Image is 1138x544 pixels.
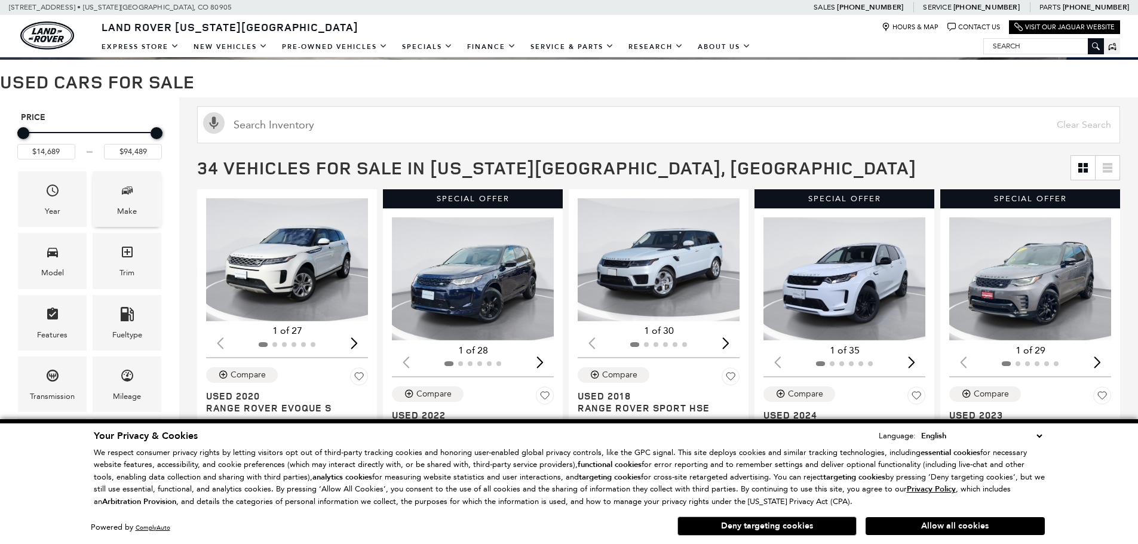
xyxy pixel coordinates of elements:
a: Privacy Policy [907,484,956,493]
h5: Price [21,112,158,123]
input: Minimum [17,144,75,159]
div: Make [117,205,137,218]
div: 1 of 28 [392,344,554,357]
div: Year [45,205,60,218]
img: 2018 Land Rover Range Rover Sport HSE 1 [578,198,741,321]
div: 1 / 2 [949,217,1113,340]
button: Deny targeting cookies [677,517,857,536]
span: Model [45,242,60,266]
strong: Arbitration Provision [102,496,176,507]
a: ComplyAuto [136,524,170,531]
img: 2022 Land Rover Discovery Sport S R-Dynamic 1 [392,217,556,340]
span: Range Rover Sport HSE [578,402,731,414]
div: Special Offer [383,189,563,208]
span: Used 2023 [949,409,1102,421]
div: Next slide [717,330,734,356]
div: EngineEngine [18,418,87,474]
div: Compare [974,389,1009,399]
a: Used 2022Discovery Sport S R-Dynamic [392,409,554,445]
input: Search Inventory [197,106,1120,143]
a: Hours & Map [882,23,938,32]
button: Save Vehicle [722,367,740,390]
div: 1 of 30 [578,324,740,337]
div: Next slide [346,330,362,356]
div: ColorColor [93,418,161,474]
div: Model [41,266,64,279]
div: Compare [788,389,823,399]
div: Mileage [113,390,141,403]
span: Year [45,180,60,205]
button: Compare Vehicle [392,386,464,402]
div: Special Offer [754,189,934,208]
span: Transmission [45,365,60,390]
a: Land Rover [US_STATE][GEOGRAPHIC_DATA] [94,20,366,34]
span: Used 2020 [206,390,359,402]
div: 1 of 35 [763,344,925,357]
a: Used 2018Range Rover Sport HSE [578,390,740,414]
a: [PHONE_NUMBER] [953,2,1020,12]
div: Maximum Price [151,127,162,139]
div: 1 / 2 [578,198,741,321]
select: Language Select [918,429,1045,442]
a: Contact Us [947,23,1000,32]
button: Save Vehicle [1093,386,1111,409]
div: MakeMake [93,171,161,227]
button: Compare Vehicle [206,367,278,383]
div: 1 / 2 [763,217,927,340]
a: Used 2023Discovery HSE R-Dynamic [949,409,1111,433]
button: Save Vehicle [907,386,925,409]
div: Price [17,123,162,159]
strong: functional cookies [578,459,642,470]
a: [STREET_ADDRESS] • [US_STATE][GEOGRAPHIC_DATA], CO 80905 [9,3,232,11]
div: Compare [416,389,452,399]
div: Trim [119,266,134,279]
div: FueltypeFueltype [93,295,161,351]
div: TransmissionTransmission [18,356,87,412]
a: Service & Parts [523,36,621,57]
span: Parts [1039,3,1061,11]
span: Trim [120,242,134,266]
div: MileageMileage [93,356,161,412]
div: YearYear [18,171,87,227]
span: Used 2024 [763,409,916,421]
div: Language: [879,432,916,439]
button: Compare Vehicle [763,386,835,402]
a: Finance [460,36,523,57]
div: Special Offer [940,189,1120,208]
a: Visit Our Jaguar Website [1014,23,1115,32]
svg: Click to toggle on voice search [203,112,225,134]
div: TrimTrim [93,233,161,288]
button: details tab [295,414,361,440]
div: 1 / 2 [206,198,370,321]
strong: analytics cookies [312,472,372,482]
div: FeaturesFeatures [18,295,87,351]
span: Service [923,3,951,11]
div: Next slide [1089,349,1105,376]
span: Fueltype [120,304,134,328]
button: Compare Vehicle [578,367,649,383]
button: Compare Vehicle [949,386,1021,402]
div: Features [37,328,68,342]
span: Used 2022 [392,409,545,421]
strong: essential cookies [921,447,980,458]
a: land-rover [20,21,74,50]
span: Used 2018 [578,390,731,402]
span: Make [120,180,134,205]
a: Research [621,36,691,57]
div: ModelModel [18,233,87,288]
span: Features [45,304,60,328]
span: 34 Vehicles for Sale in [US_STATE][GEOGRAPHIC_DATA], [GEOGRAPHIC_DATA] [197,155,916,180]
strong: targeting cookies [823,472,885,482]
div: 1 of 29 [949,344,1111,357]
img: Land Rover [20,21,74,50]
div: Transmission [30,390,75,403]
div: 1 of 27 [206,324,368,337]
span: Land Rover [US_STATE][GEOGRAPHIC_DATA] [102,20,358,34]
img: 2024 Land Rover Discovery Sport S 1 [763,217,927,340]
a: New Vehicles [186,36,275,57]
div: Compare [602,370,637,380]
a: Specials [395,36,460,57]
div: Powered by [91,524,170,531]
a: Used 2024Discovery Sport S [763,409,925,433]
span: Your Privacy & Cookies [94,429,198,442]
